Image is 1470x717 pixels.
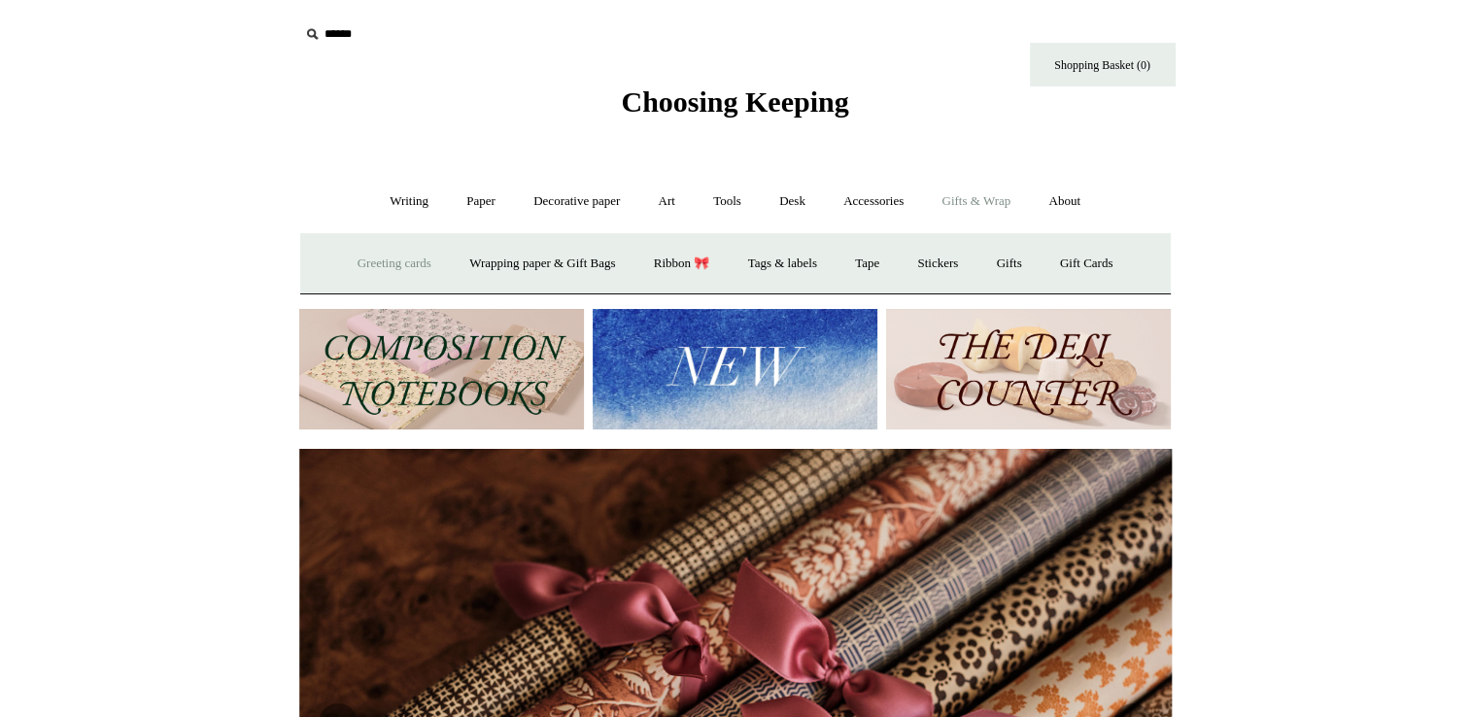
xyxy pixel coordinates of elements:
img: 202302 Composition ledgers.jpg__PID:69722ee6-fa44-49dd-a067-31375e5d54ec [299,309,584,430]
a: Art [641,176,693,227]
img: The Deli Counter [886,309,1171,430]
a: Shopping Basket (0) [1030,43,1176,86]
a: Gift Cards [1043,238,1131,290]
a: Writing [372,176,446,227]
a: Greeting cards [340,238,449,290]
a: Decorative paper [516,176,637,227]
a: Wrapping paper & Gift Bags [452,238,632,290]
a: Tape [838,238,897,290]
a: Accessories [826,176,921,227]
a: Gifts [979,238,1040,290]
a: Tools [696,176,759,227]
a: Paper [449,176,513,227]
a: Ribbon 🎀 [636,238,728,290]
a: Gifts & Wrap [924,176,1028,227]
img: New.jpg__PID:f73bdf93-380a-4a35-bcfe-7823039498e1 [593,309,877,430]
span: Choosing Keeping [621,85,848,118]
a: Tags & labels [731,238,835,290]
a: About [1031,176,1098,227]
a: Stickers [900,238,975,290]
a: Choosing Keeping [621,101,848,115]
a: Desk [762,176,823,227]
